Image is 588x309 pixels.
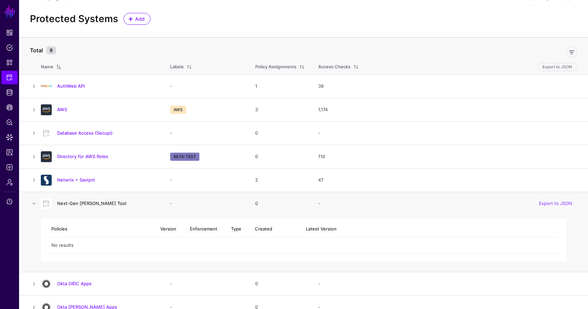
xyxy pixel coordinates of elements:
span: Dashboard [6,29,13,36]
a: Protected Systems [1,71,18,84]
a: Data Lens [1,131,18,144]
span: Support [6,198,13,205]
td: No results [51,237,558,254]
span: Protected Systems [6,74,13,81]
td: - [163,168,248,192]
a: Database Access (Secupi) [57,130,113,136]
div: Policy Assignments [255,64,296,70]
a: Policy Lens [1,116,18,129]
a: Policies [1,41,18,54]
img: svg+xml;base64,PHN2ZyB3aWR0aD0iNjQiIGhlaWdodD0iNjQiIHZpZXdCb3g9IjAgMCA2NCA2NCIgZmlsbD0ibm9uZSIgeG... [41,151,52,162]
a: SGNL [4,4,16,19]
th: Type [224,221,248,237]
span: Snippets [6,59,13,66]
a: Dashboard [1,26,18,39]
div: 110 [318,153,577,160]
th: Policies [51,221,153,237]
h2: Protected Systems [30,13,118,25]
a: Add [124,13,150,25]
td: 0 [248,145,311,168]
span: Access Reporting [6,149,13,156]
td: - [163,272,248,295]
a: Directory for AWS Roles [57,154,108,159]
strong: Total [30,47,43,54]
span: Admin [6,179,13,186]
td: - [163,121,248,145]
span: Add [134,15,146,22]
a: AWS [57,107,67,112]
a: Snippets [1,56,18,69]
th: Created [248,221,299,237]
td: - [163,192,248,215]
div: 47 [318,177,577,184]
a: Identity Data Fabric [1,86,18,99]
div: 1,174 [318,106,577,113]
img: svg+xml;base64,PHN2ZyB3aWR0aD0iNjQiIGhlaWdodD0iNjQiIHZpZXdCb3g9IjAgMCA2NCA2NCIgZmlsbD0ibm9uZSIgeG... [41,104,52,115]
a: CAEP Hub [1,101,18,114]
span: Data Lens [6,134,13,141]
td: 1 [248,74,311,98]
td: 0 [248,192,311,215]
a: Export to JSON [539,201,572,206]
a: Okta OIDC Apps [57,281,92,286]
span: CAEP Hub [6,104,13,111]
th: Latest Version [299,221,558,237]
td: 3 [248,98,311,121]
td: - [163,74,248,98]
td: 0 [248,272,311,295]
span: Logs [6,164,13,171]
a: Netwrix + Saviynt [57,177,95,183]
small: 8 [46,46,56,54]
span: AWS [170,106,186,114]
div: - [318,200,577,207]
span: BETA-TEST [170,153,199,161]
a: Next-Gen [PERSON_NAME] Tool [57,201,126,206]
td: 2 [248,168,311,192]
span: Policies [6,44,13,51]
img: svg+xml;base64,PD94bWwgdmVyc2lvbj0iMS4wIiBlbmNvZGluZz0idXRmLTgiPz4KPCEtLSBHZW5lcmF0b3I6IEFkb2JlIE... [41,175,52,186]
a: Admin [1,175,18,189]
button: Export to JSON [537,63,577,71]
a: Logs [1,160,18,174]
div: Access Checks [318,64,350,70]
div: 39 [318,83,577,90]
div: - [318,130,577,137]
th: Version [153,221,183,237]
span: Identity Data Fabric [6,89,13,96]
div: Labels [170,64,184,70]
div: Name [41,64,53,70]
td: 0 [248,121,311,145]
img: svg+xml;base64,PHN2ZyBpZD0iTG9nbyIgeG1sbnM9Imh0dHA6Ly93d3cudzMub3JnLzIwMDAvc3ZnIiB3aWR0aD0iMTIxLj... [41,81,52,92]
th: Enforcement [183,221,224,237]
a: AuthWeb API [57,83,85,89]
a: Access Reporting [1,145,18,159]
img: svg+xml;base64,PHN2ZyB3aWR0aD0iNjQiIGhlaWdodD0iNjQiIHZpZXdCb3g9IjAgMCA2NCA2NCIgZmlsbD0ibm9uZSIgeG... [41,278,52,289]
div: - [318,280,577,287]
span: Policy Lens [6,119,13,126]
